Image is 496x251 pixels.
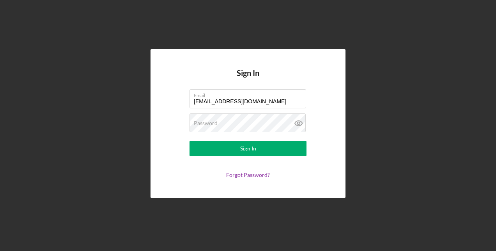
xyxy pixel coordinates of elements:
h4: Sign In [237,69,259,89]
button: Sign In [190,141,306,156]
div: Sign In [240,141,256,156]
label: Email [194,90,306,98]
label: Password [194,120,218,126]
a: Forgot Password? [226,171,270,178]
